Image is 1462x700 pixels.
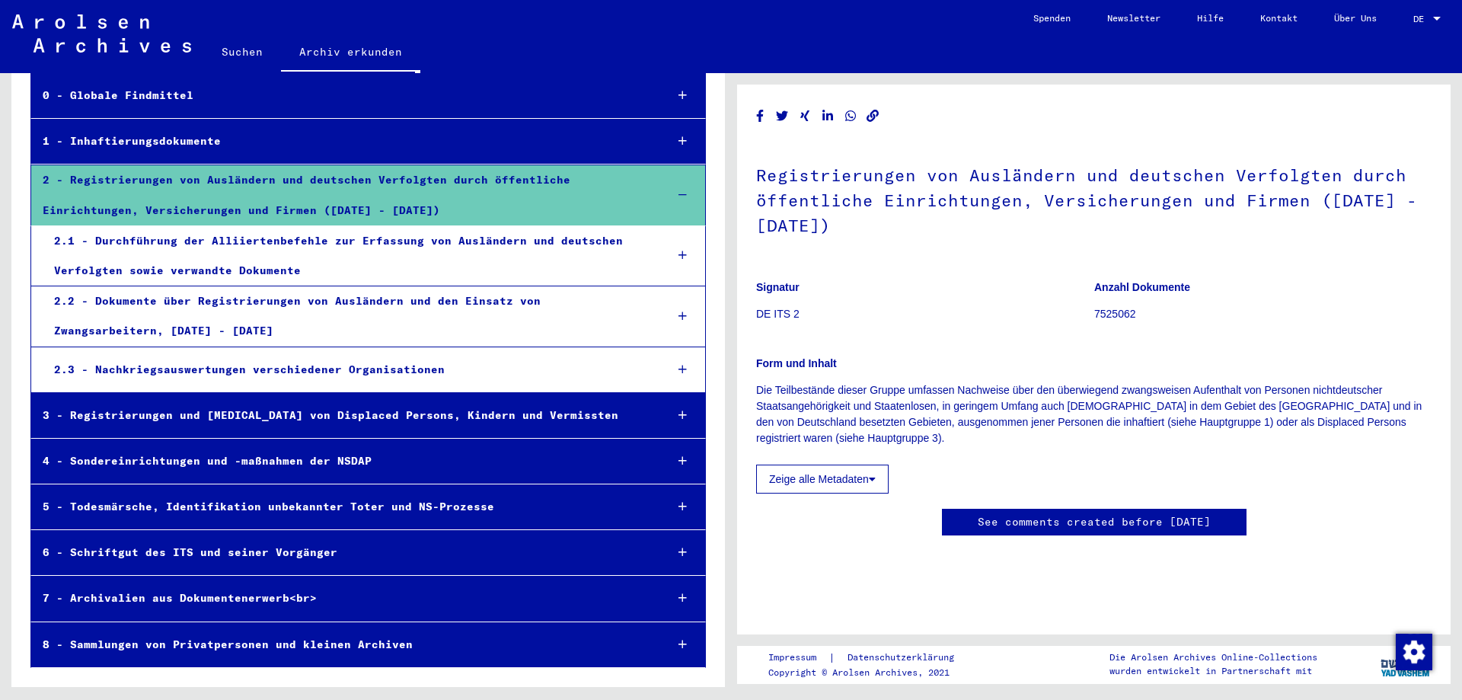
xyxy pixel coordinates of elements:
[31,446,653,476] div: 4 - Sondereinrichtungen und -maßnahmen der NSDAP
[752,107,768,126] button: Share on Facebook
[756,281,800,293] b: Signatur
[820,107,836,126] button: Share on LinkedIn
[835,650,972,666] a: Datenschutzerklärung
[31,165,653,225] div: 2 - Registrierungen von Ausländern und deutschen Verfolgten durch öffentliche Einrichtungen, Vers...
[756,465,889,494] button: Zeige alle Metadaten
[1396,634,1432,670] img: Zustimmung ändern
[1109,650,1317,664] p: Die Arolsen Archives Online-Collections
[768,650,828,666] a: Impressum
[768,666,972,679] p: Copyright © Arolsen Archives, 2021
[43,286,653,346] div: 2.2 - Dokumente über Registrierungen von Ausländern und den Einsatz von Zwangsarbeitern, [DATE] -...
[1094,306,1432,322] p: 7525062
[31,126,653,156] div: 1 - Inhaftierungsdokumente
[31,492,653,522] div: 5 - Todesmärsche, Identifikation unbekannter Toter und NS-Prozesse
[31,583,653,613] div: 7 - Archivalien aus Dokumentenerwerb<br>
[843,107,859,126] button: Share on WhatsApp
[1109,664,1317,678] p: wurden entwickelt in Partnerschaft mit
[1094,281,1190,293] b: Anzahl Dokumente
[1377,645,1435,683] img: yv_logo.png
[31,538,653,567] div: 6 - Schriftgut des ITS und seiner Vorgänger
[203,34,281,70] a: Suchen
[797,107,813,126] button: Share on Xing
[31,630,653,660] div: 8 - Sammlungen von Privatpersonen und kleinen Archiven
[756,140,1432,257] h1: Registrierungen von Ausländern und deutschen Verfolgten durch öffentliche Einrichtungen, Versiche...
[1395,633,1432,670] div: Zustimmung ändern
[1413,14,1430,24] span: DE
[978,514,1211,530] a: See comments created before [DATE]
[281,34,420,73] a: Archiv erkunden
[31,81,653,110] div: 0 - Globale Findmittel
[43,226,653,286] div: 2.1 - Durchführung der Alliiertenbefehle zur Erfassung von Ausländern und deutschen Verfolgten so...
[43,355,653,385] div: 2.3 - Nachkriegsauswertungen verschiedener Organisationen
[12,14,191,53] img: Arolsen_neg.svg
[774,107,790,126] button: Share on Twitter
[865,107,881,126] button: Copy link
[768,650,972,666] div: |
[756,357,837,369] b: Form und Inhalt
[756,306,1093,322] p: DE ITS 2
[31,401,653,430] div: 3 - Registrierungen und [MEDICAL_DATA] von Displaced Persons, Kindern und Vermissten
[756,382,1432,446] p: Die Teilbestände dieser Gruppe umfassen Nachweise über den überwiegend zwangsweisen Aufenthalt vo...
